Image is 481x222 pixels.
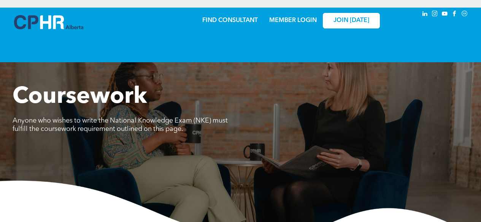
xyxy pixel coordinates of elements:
a: MEMBER LOGIN [269,17,317,24]
a: youtube [441,9,449,20]
a: instagram [431,9,439,20]
span: Coursework [13,86,147,109]
a: FIND CONSULTANT [202,17,258,24]
a: facebook [451,9,459,20]
a: Social network [460,9,469,20]
a: JOIN [DATE] [323,13,380,28]
span: Anyone who wishes to write the National Knowledge Exam (NKE) must fulfill the coursework requirem... [13,117,228,132]
a: linkedin [421,9,429,20]
img: A blue and white logo for cp alberta [14,15,83,29]
span: JOIN [DATE] [333,17,369,24]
